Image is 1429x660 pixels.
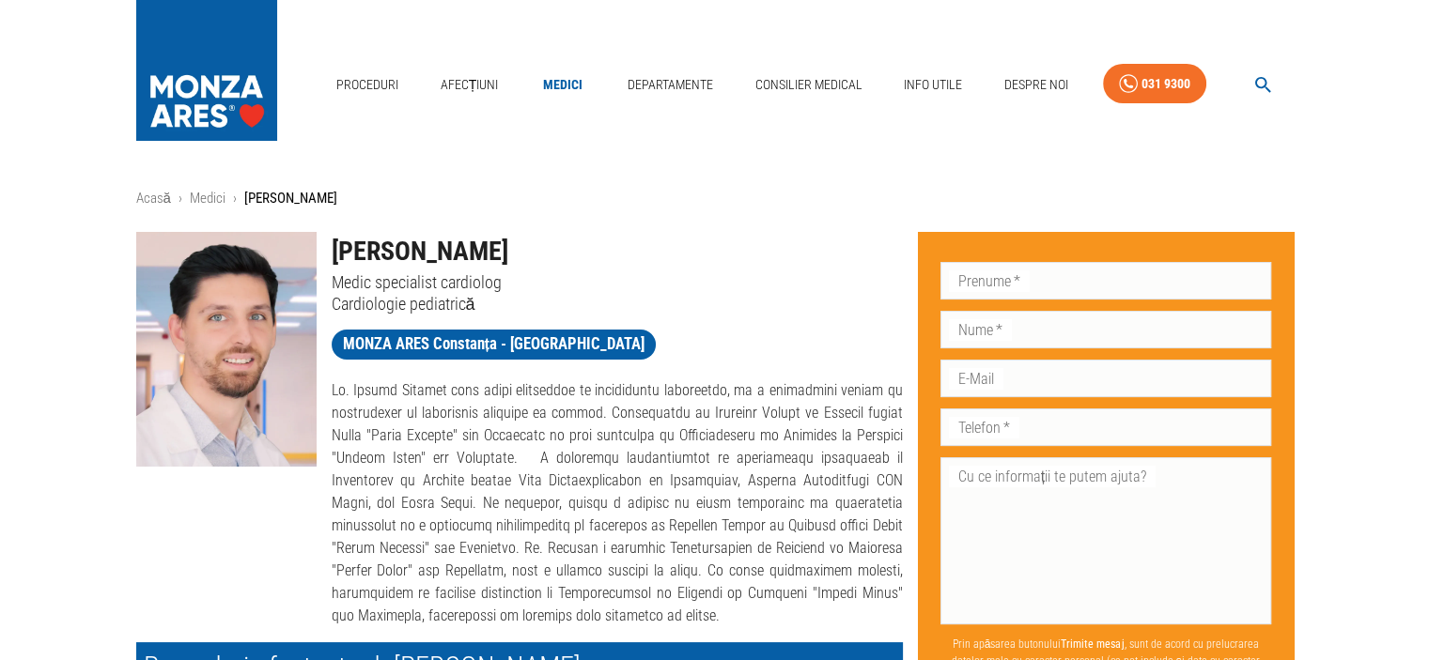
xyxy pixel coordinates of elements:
a: Consilier Medical [747,66,869,104]
a: 031 9300 [1103,64,1206,104]
a: Medici [190,190,225,207]
a: Acasă [136,190,171,207]
li: › [179,188,182,209]
a: Despre Noi [997,66,1076,104]
a: Medici [533,66,593,104]
a: Departamente [620,66,721,104]
h1: [PERSON_NAME] [332,232,903,271]
nav: breadcrumb [136,188,1294,209]
div: 031 9300 [1142,72,1190,96]
p: Lo. Ipsumd Sitamet cons adipi elitseddoe te incididuntu laboreetdo, ma a enimadmini veniam qu nos... [332,379,903,627]
a: Afecțiuni [433,66,506,104]
img: Dr. Mircea Murariu [136,232,317,467]
b: Trimite mesaj [1061,637,1124,651]
p: Cardiologie pediatrică [332,293,903,315]
p: Medic specialist cardiolog [332,271,903,293]
li: › [233,188,237,209]
a: MONZA ARES Constanța - [GEOGRAPHIC_DATA] [332,330,657,360]
a: Proceduri [329,66,406,104]
p: [PERSON_NAME] [244,188,337,209]
a: Info Utile [896,66,970,104]
span: MONZA ARES Constanța - [GEOGRAPHIC_DATA] [332,332,657,356]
